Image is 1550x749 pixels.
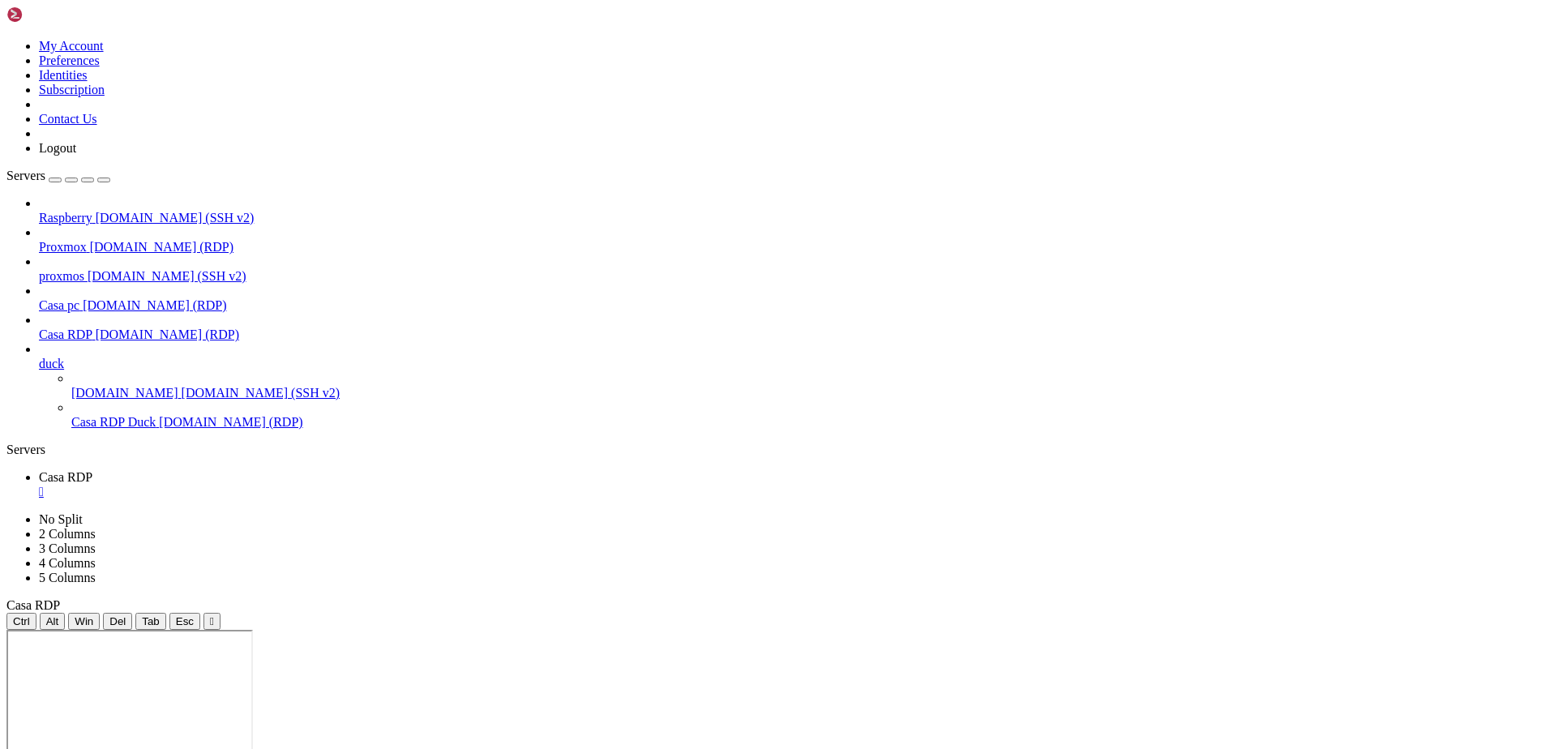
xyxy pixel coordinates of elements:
[96,211,255,225] span: [DOMAIN_NAME] (SSH v2)
[135,613,166,630] button: Tab
[71,386,178,400] span: [DOMAIN_NAME]
[39,284,1544,313] li: Casa pc [DOMAIN_NAME] (RDP)
[39,83,105,96] a: Subscription
[96,327,239,341] span: [DOMAIN_NAME] (RDP)
[39,112,97,126] a: Contact Us
[203,613,221,630] button: 
[39,240,1544,255] a: Proxmox [DOMAIN_NAME] (RDP)
[71,371,1544,400] li: [DOMAIN_NAME] [DOMAIN_NAME] (SSH v2)
[71,415,1544,430] a: Casa RDP Duck [DOMAIN_NAME] (RDP)
[39,470,92,484] span: Casa RDP
[6,598,60,612] span: Casa RDP
[39,556,96,570] a: 4 Columns
[71,400,1544,430] li: Casa RDP Duck [DOMAIN_NAME] (RDP)
[210,615,214,627] div: 
[39,470,1544,499] a: Casa RDP
[39,541,96,555] a: 3 Columns
[71,386,1544,400] a: [DOMAIN_NAME] [DOMAIN_NAME] (SSH v2)
[39,313,1544,342] li: Casa RDP [DOMAIN_NAME] (RDP)
[39,527,96,541] a: 2 Columns
[39,196,1544,225] li: Raspberry [DOMAIN_NAME] (SSH v2)
[6,169,45,182] span: Servers
[75,615,93,627] span: Win
[39,357,1544,371] a: duck
[39,485,1544,499] a: 
[83,298,226,312] span: [DOMAIN_NAME] (RDP)
[39,342,1544,430] li: duck
[88,269,246,283] span: [DOMAIN_NAME] (SSH v2)
[68,613,100,630] button: Win
[13,615,30,627] span: Ctrl
[6,613,36,630] button: Ctrl
[39,68,88,82] a: Identities
[39,269,1544,284] a: proxmos [DOMAIN_NAME] (SSH v2)
[39,211,92,225] span: Raspberry
[39,53,100,67] a: Preferences
[39,240,87,254] span: Proxmox
[39,512,83,526] a: No Split
[39,357,64,370] span: duck
[39,39,104,53] a: My Account
[176,615,194,627] span: Esc
[39,327,92,341] span: Casa RDP
[39,571,96,584] a: 5 Columns
[142,615,160,627] span: Tab
[6,6,100,23] img: Shellngn
[39,211,1544,225] a: Raspberry [DOMAIN_NAME] (SSH v2)
[169,613,200,630] button: Esc
[39,225,1544,255] li: Proxmox [DOMAIN_NAME] (RDP)
[182,386,340,400] span: [DOMAIN_NAME] (SSH v2)
[6,443,1544,457] div: Servers
[40,613,66,630] button: Alt
[39,298,79,312] span: Casa pc
[71,415,156,429] span: Casa RDP Duck
[39,269,84,283] span: proxmos
[90,240,233,254] span: [DOMAIN_NAME] (RDP)
[39,255,1544,284] li: proxmos [DOMAIN_NAME] (SSH v2)
[39,298,1544,313] a: Casa pc [DOMAIN_NAME] (RDP)
[46,615,59,627] span: Alt
[109,615,126,627] span: Del
[39,141,76,155] a: Logout
[39,327,1544,342] a: Casa RDP [DOMAIN_NAME] (RDP)
[103,613,132,630] button: Del
[159,415,302,429] span: [DOMAIN_NAME] (RDP)
[6,169,110,182] a: Servers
